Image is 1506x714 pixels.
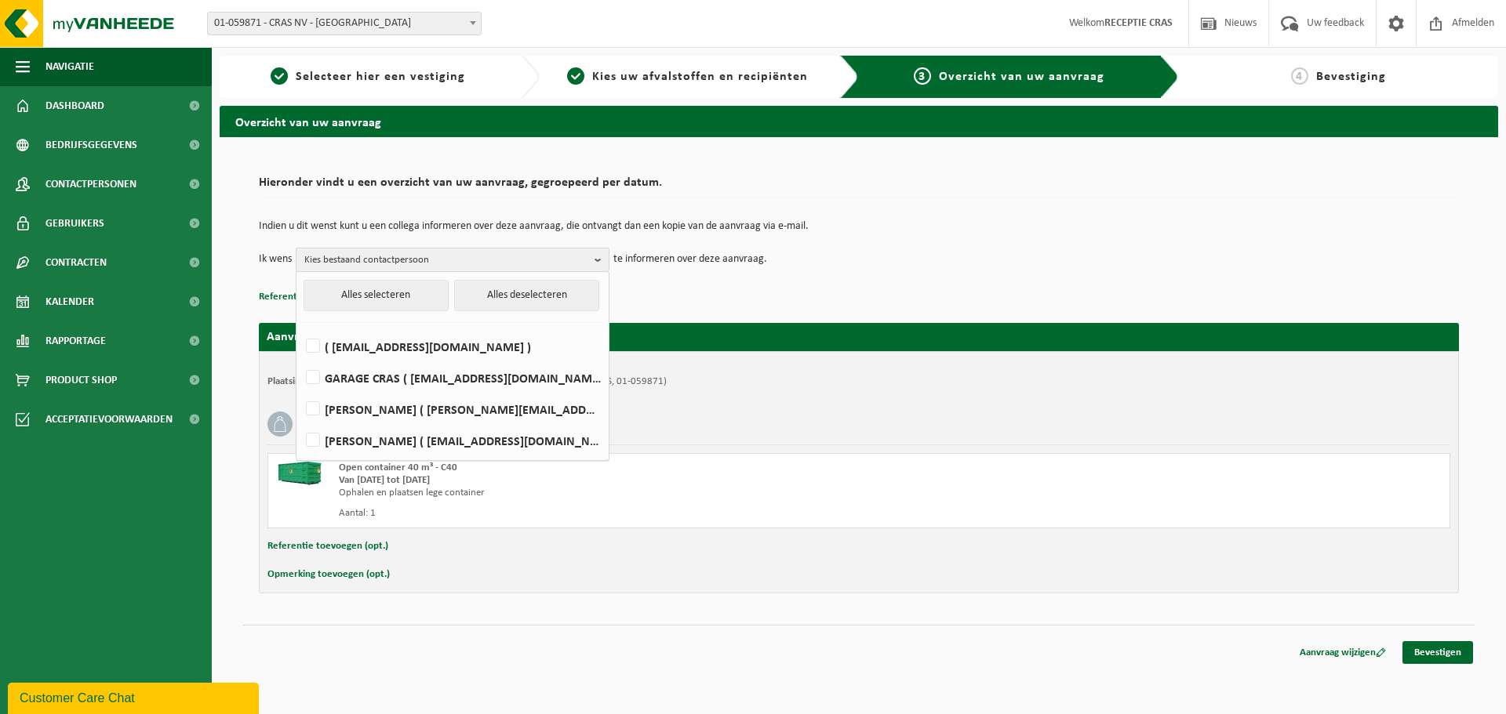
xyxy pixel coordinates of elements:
[1288,641,1398,664] a: Aanvraag wijzigen
[45,125,137,165] span: Bedrijfsgegevens
[303,429,601,452] label: [PERSON_NAME] ( [EMAIL_ADDRESS][DOMAIN_NAME] )
[220,106,1498,136] h2: Overzicht van uw aanvraag
[303,366,601,390] label: GARAGE CRAS ( [EMAIL_ADDRESS][DOMAIN_NAME] )
[339,462,457,473] span: Open container 40 m³ - C40
[45,47,94,86] span: Navigatie
[339,487,922,499] div: Ophalen en plaatsen lege container
[1316,71,1386,83] span: Bevestiging
[259,248,292,271] p: Ik wens
[8,680,262,714] iframe: chat widget
[45,165,136,204] span: Contactpersonen
[45,400,173,439] span: Acceptatievoorwaarden
[45,204,104,243] span: Gebruikers
[304,280,449,311] button: Alles selecteren
[296,248,609,271] button: Kies bestaand contactpersoon
[271,67,288,85] span: 1
[1291,67,1308,85] span: 4
[207,12,482,35] span: 01-059871 - CRAS NV - WAREGEM
[296,71,465,83] span: Selecteer hier een vestiging
[267,331,384,343] strong: Aanvraag voor [DATE]
[227,67,508,86] a: 1Selecteer hier een vestiging
[613,248,767,271] p: te informeren over deze aanvraag.
[276,462,323,485] img: HK-XC-40-GN-00.png
[1104,17,1173,29] strong: RECEPTIE CRAS
[303,335,601,358] label: ( [EMAIL_ADDRESS][DOMAIN_NAME] )
[339,475,430,485] strong: Van [DATE] tot [DATE]
[45,282,94,321] span: Kalender
[259,176,1459,198] h2: Hieronder vindt u een overzicht van uw aanvraag, gegroepeerd per datum.
[304,248,588,272] span: Kies bestaand contactpersoon
[267,564,390,585] button: Opmerking toevoegen (opt.)
[45,321,106,361] span: Rapportage
[303,397,601,421] label: [PERSON_NAME] ( [PERSON_NAME][EMAIL_ADDRESS][DOMAIN_NAME] )
[259,221,1459,232] p: Indien u dit wenst kunt u een collega informeren over deze aanvraag, die ontvangt dan een kopie v...
[267,376,336,386] strong: Plaatsingsadres:
[914,67,931,85] span: 3
[939,71,1104,83] span: Overzicht van uw aanvraag
[259,287,380,307] button: Referentie toevoegen (opt.)
[592,71,808,83] span: Kies uw afvalstoffen en recipiënten
[339,507,922,520] div: Aantal: 1
[45,361,117,400] span: Product Shop
[567,67,584,85] span: 2
[1402,641,1473,664] a: Bevestigen
[45,86,104,125] span: Dashboard
[454,280,599,311] button: Alles deselecteren
[45,243,107,282] span: Contracten
[208,13,481,34] span: 01-059871 - CRAS NV - WAREGEM
[267,536,388,556] button: Referentie toevoegen (opt.)
[547,67,828,86] a: 2Kies uw afvalstoffen en recipiënten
